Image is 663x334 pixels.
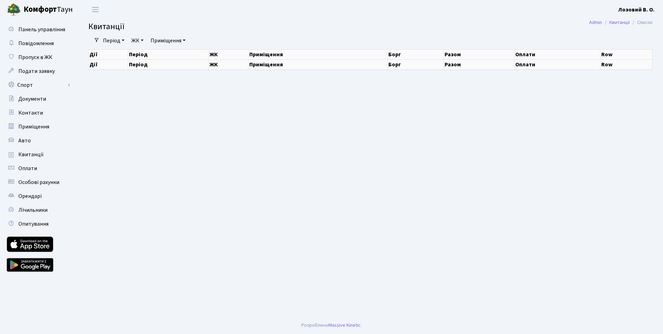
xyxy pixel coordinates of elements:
[209,49,248,59] th: ЖК
[3,175,73,189] a: Особові рахунки
[148,35,188,47] a: Приміщення
[88,20,124,33] span: Квитанції
[24,4,57,15] b: Комфорт
[18,137,31,144] span: Авто
[18,192,42,200] span: Орендарі
[3,50,73,64] a: Пропуск в ЖК
[18,178,59,186] span: Особові рахунки
[3,189,73,203] a: Орендарі
[3,78,73,92] a: Спорт
[3,64,73,78] a: Подати заявку
[3,217,73,231] a: Опитування
[89,59,128,69] th: Дії
[3,120,73,134] a: Приміщення
[3,36,73,50] a: Повідомлення
[18,165,37,172] span: Оплати
[388,49,444,59] th: Борг
[89,49,128,59] th: Дії
[24,4,73,16] span: Таун
[589,19,602,26] a: Admin
[3,134,73,148] a: Авто
[388,59,444,69] th: Борг
[3,106,73,120] a: Контакти
[18,95,46,103] span: Документи
[18,206,48,214] span: Лічильники
[618,6,655,14] a: Лозовий В. О.
[609,19,630,26] a: Квитанції
[3,203,73,217] a: Лічильники
[515,49,601,59] th: Оплати
[18,53,52,61] span: Пропуск в ЖК
[630,19,653,26] li: Список
[128,49,209,59] th: Період
[209,59,248,69] th: ЖК
[100,35,127,47] a: Період
[444,59,515,69] th: Разом
[18,123,49,131] span: Приміщення
[18,67,55,75] span: Подати заявку
[18,109,43,117] span: Контакти
[7,3,21,17] img: logo.png
[328,322,361,329] a: Massive Kinetic
[18,151,44,158] span: Квитанції
[444,49,515,59] th: Разом
[87,4,104,15] button: Переключити навігацію
[3,23,73,36] a: Панель управління
[579,15,663,30] nav: breadcrumb
[515,59,601,69] th: Оплати
[128,59,209,69] th: Період
[601,59,653,69] th: Row
[3,148,73,161] a: Квитанції
[18,220,49,228] span: Опитування
[18,40,54,47] span: Повідомлення
[601,49,653,59] th: Row
[129,35,146,47] a: ЖК
[301,322,362,329] div: Розроблено .
[3,92,73,106] a: Документи
[18,26,65,33] span: Панель управління
[248,59,388,69] th: Приміщення
[3,161,73,175] a: Оплати
[248,49,388,59] th: Приміщення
